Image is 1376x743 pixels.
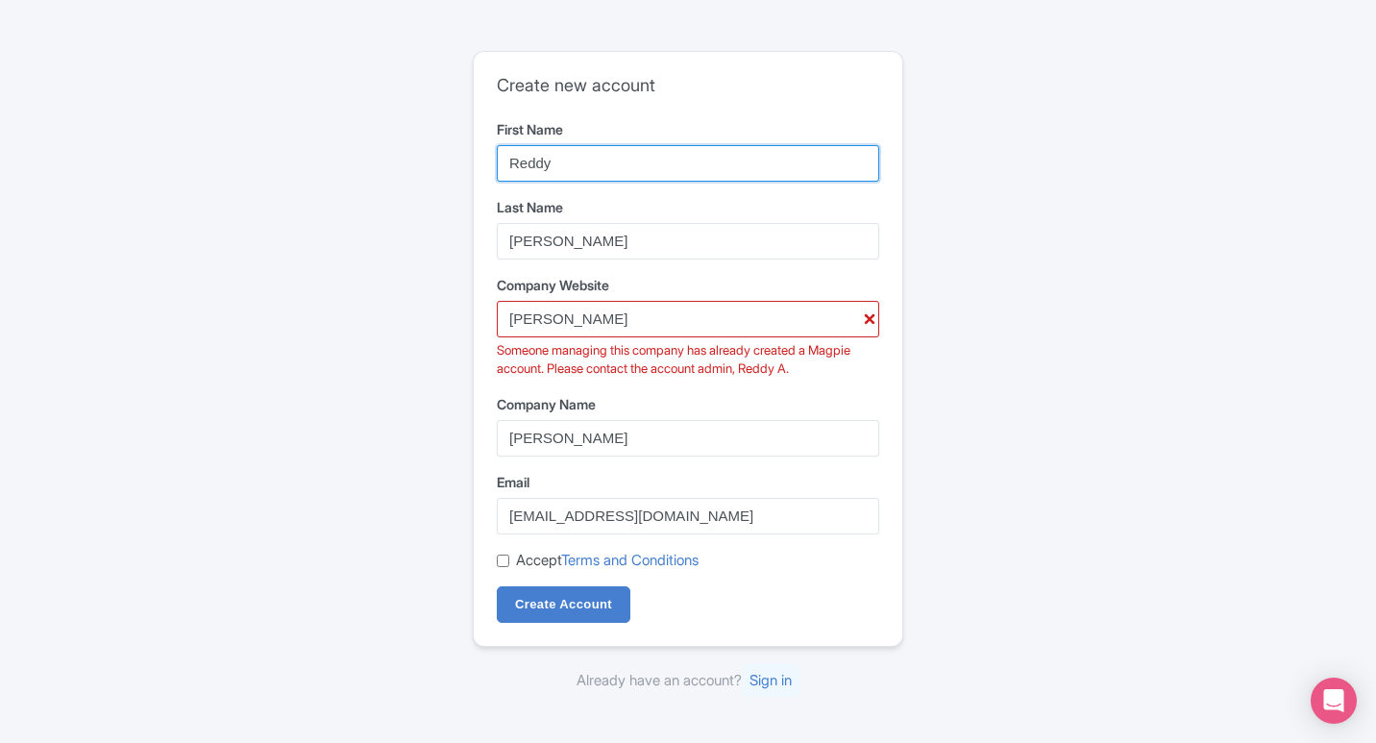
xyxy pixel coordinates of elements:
label: Last Name [497,197,879,217]
a: Sign in [742,663,799,697]
input: example.com [497,301,879,337]
a: Terms and Conditions [561,551,699,569]
label: Company Website [497,275,879,295]
div: Someone managing this company has already created a Magpie account. Please contact the account ad... [497,341,879,379]
label: First Name [497,119,879,139]
label: Email [497,472,879,492]
label: Accept [516,550,699,572]
div: Already have an account? [473,670,903,692]
label: Company Name [497,394,879,414]
div: Open Intercom Messenger [1311,678,1357,724]
input: username@example.com [497,498,879,534]
h2: Create new account [497,75,879,96]
input: Create Account [497,586,630,623]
